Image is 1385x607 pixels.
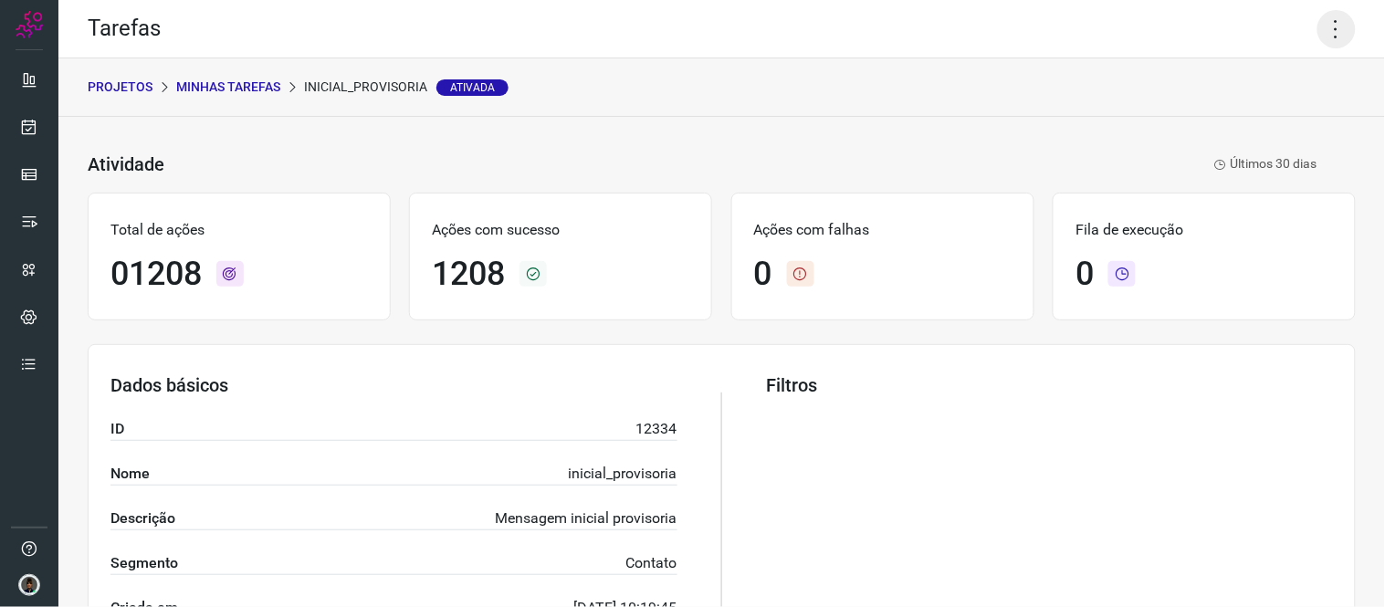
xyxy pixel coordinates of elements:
h3: Filtros [766,374,1333,396]
p: Fila de execução [1075,219,1333,241]
p: PROJETOS [88,78,152,97]
p: Ações com falhas [754,219,1012,241]
label: ID [110,418,124,440]
p: Mensagem inicial provisoria [496,508,677,529]
h1: 0 [1075,255,1094,294]
p: 12334 [636,418,677,440]
h3: Dados básicos [110,374,677,396]
p: Ações com sucesso [432,219,689,241]
img: d44150f10045ac5288e451a80f22ca79.png [18,574,40,596]
img: Logo [16,11,43,38]
label: Nome [110,463,150,485]
span: Ativada [436,79,509,96]
p: Últimos 30 dias [1214,154,1317,173]
h1: 0 [754,255,772,294]
h2: Tarefas [88,16,161,42]
h1: 01208 [110,255,202,294]
h3: Atividade [88,153,164,175]
h1: 1208 [432,255,505,294]
label: Segmento [110,552,178,574]
label: Descrição [110,508,175,529]
p: Minhas Tarefas [176,78,280,97]
p: inicial_provisoria [569,463,677,485]
p: Total de ações [110,219,368,241]
p: inicial_provisoria [304,78,509,97]
p: Contato [626,552,677,574]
